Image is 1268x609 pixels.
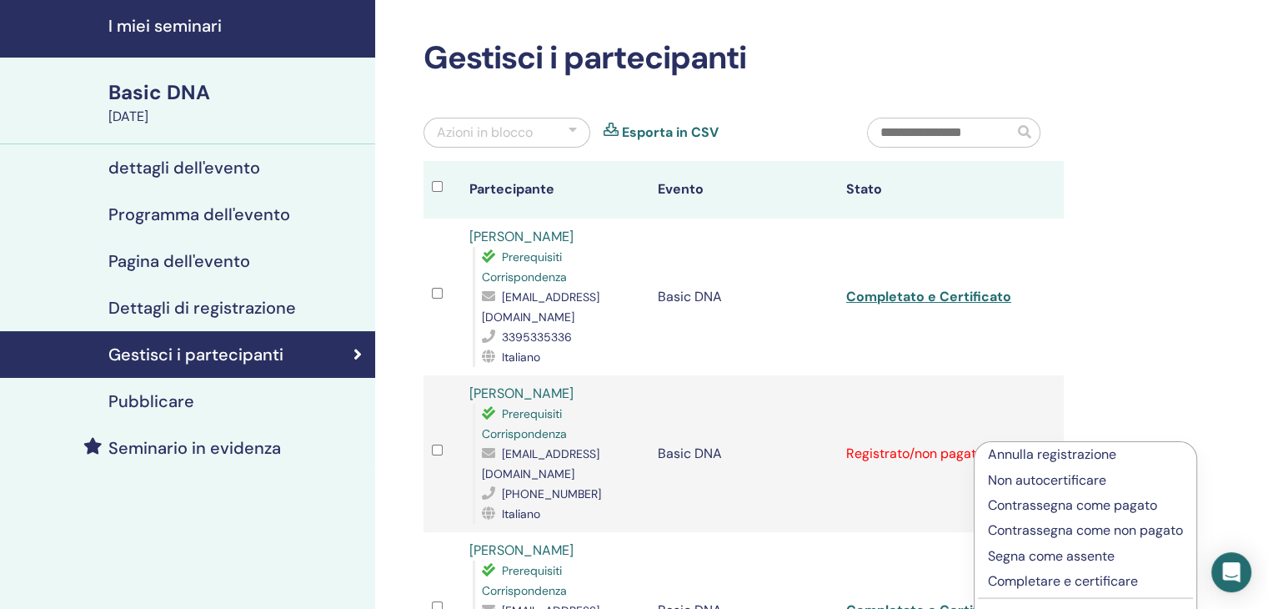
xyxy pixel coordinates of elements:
div: [DATE] [108,107,365,127]
div: Basic DNA [108,78,365,107]
th: Evento [649,161,838,219]
span: Italiano [502,350,540,365]
div: Azioni in blocco [437,123,533,143]
span: Prerequisiti Corrispondenza [482,249,567,284]
a: Completato e Certificato [846,288,1011,305]
p: Annulla registrazione [988,445,1183,465]
td: Basic DNA [649,219,838,375]
h4: Seminario in evidenza [108,438,281,458]
h4: Dettagli di registrazione [108,298,296,318]
span: [EMAIL_ADDRESS][DOMAIN_NAME] [482,289,599,325]
a: [PERSON_NAME] [469,385,574,402]
th: Stato [838,161,1026,219]
td: Basic DNA [649,375,838,532]
h4: dettagli dell'evento [108,158,260,178]
p: Completare e certificare [988,571,1183,591]
a: Basic DNA[DATE] [98,78,375,127]
span: Prerequisiti Corrispondenza [482,563,567,598]
p: Contrassegna come pagato [988,496,1183,516]
p: Non autocertificare [988,471,1183,491]
span: [PHONE_NUMBER] [502,486,601,501]
a: [PERSON_NAME] [469,541,574,559]
h4: Pubblicare [108,391,194,411]
h4: Programma dell'evento [108,204,290,224]
p: Segna come assente [988,546,1183,566]
span: Prerequisiti Corrispondenza [482,406,567,441]
span: 3395335336 [502,330,572,345]
span: [EMAIL_ADDRESS][DOMAIN_NAME] [482,446,599,481]
a: [PERSON_NAME] [469,228,574,245]
h4: Gestisci i partecipanti [108,345,283,365]
span: Italiano [502,506,540,521]
h2: Gestisci i partecipanti [424,39,1064,78]
th: Partecipante [461,161,649,219]
h4: Pagina dell'evento [108,251,250,271]
div: Open Intercom Messenger [1211,552,1251,592]
p: Contrassegna come non pagato [988,521,1183,541]
h4: I miei seminari [108,16,365,36]
a: Esporta in CSV [622,123,719,143]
